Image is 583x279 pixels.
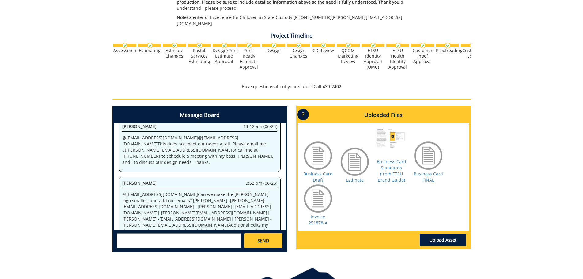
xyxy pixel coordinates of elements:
[436,48,459,53] div: Proofreading
[297,109,309,120] p: ?
[188,48,211,64] div: Postal Services Estimating
[321,43,327,48] img: checkmark
[414,171,443,183] a: Business Card FINAL
[411,48,434,64] div: Customer Proof Approval
[346,177,364,183] a: Estimate
[147,43,153,48] img: checkmark
[370,43,376,48] img: checkmark
[122,135,277,165] p: @ [EMAIL_ADDRESS][DOMAIN_NAME] @ [EMAIL_ADDRESS][DOMAIN_NAME] This does not meet our needs at all...
[122,180,157,186] span: [PERSON_NAME]
[221,43,227,48] img: checkmark
[244,233,282,248] a: SEND
[117,233,241,248] textarea: messageToSend
[287,48,310,59] div: Design Changes
[112,33,471,39] h4: Project Timeline
[470,43,475,48] img: checkmark
[244,123,277,130] span: 11:12 am (06/24)
[298,107,469,123] h4: Uploaded Files
[309,214,327,226] a: Invoice 251878-A
[420,234,466,246] a: Upload Asset
[312,48,335,53] div: CD Review
[395,43,401,48] img: checkmark
[303,171,333,183] a: Business Card Draft
[377,159,406,183] a: Business Card Standards (from ETSU Brand Guide)
[114,107,286,123] h4: Message Board
[113,48,136,53] div: Assessment
[362,48,384,70] div: ETSU Identity Approval (UMC)
[112,84,471,90] p: Have questions about your status? Call 439-2402
[177,14,417,27] p: Center of Excellence for Children in State Custody [PHONE_NUMBER] [PERSON_NAME][EMAIL_ADDRESS][DO...
[163,48,186,59] div: Estimate Changes
[337,48,360,64] div: QCOM Marketing Review
[346,43,351,48] img: checkmark
[138,48,161,53] div: Estimating
[213,48,236,64] div: Design/Print Estimate Approval
[271,43,277,48] img: checkmark
[246,43,252,48] img: checkmark
[296,43,302,48] img: checkmark
[461,48,484,59] div: Customer Edits
[122,123,157,129] span: [PERSON_NAME]
[386,48,409,70] div: ETSU Health Identity Approval
[122,43,128,48] img: checkmark
[258,238,269,244] span: SEND
[172,43,178,48] img: checkmark
[262,48,285,53] div: Design
[246,180,277,186] span: 3:52 pm (06/26)
[197,43,203,48] img: checkmark
[237,48,260,70] div: Print-Ready Estimate Approval
[177,14,190,20] span: Notes:
[122,191,277,259] p: @ [EMAIL_ADDRESS][DOMAIN_NAME] Can we make the [PERSON_NAME] logo smaller, and add our emails? [P...
[420,43,426,48] img: checkmark
[445,43,451,48] img: checkmark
